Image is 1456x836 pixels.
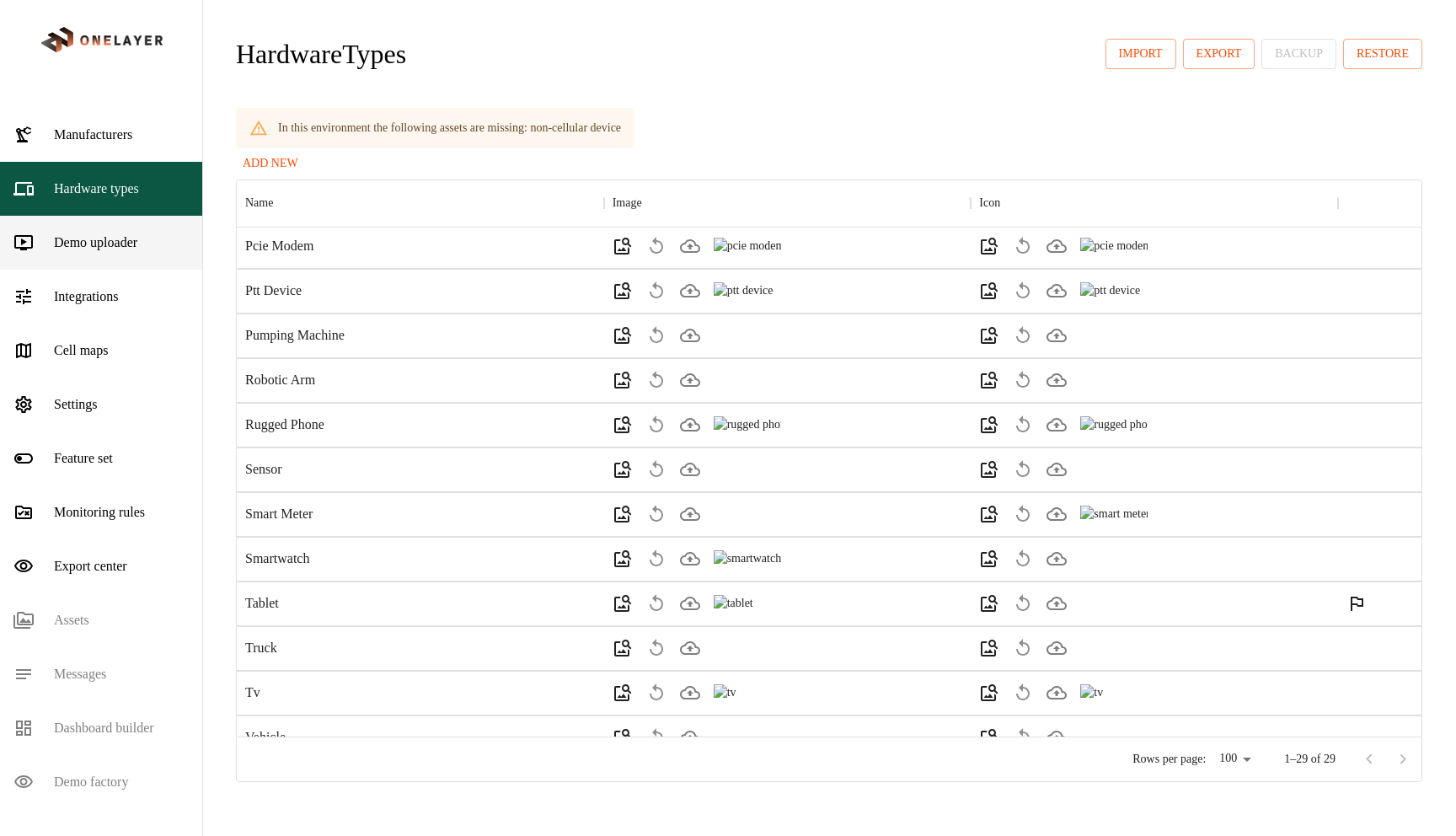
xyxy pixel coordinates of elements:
[1080,238,1148,255] img: pcie modem
[54,664,106,684] p: Messages
[245,415,324,435] p: rugged phone
[54,502,145,522] p: Monitoring rules
[245,549,309,569] p: smartwatch
[245,638,277,658] p: truck
[1212,747,1257,771] div: 100
[1080,282,1140,299] img: ptt device
[54,125,132,145] p: Manufacturers
[245,504,313,524] p: smart meter
[245,236,313,256] p: pcie modem
[245,593,279,614] p: tablet
[278,113,621,143] div: In this environment the following assets are missing: non-cellular device
[1105,39,1176,70] button: Import
[245,727,286,748] p: vehicle
[54,718,154,738] p: Dashboard builder
[1343,39,1422,70] button: Restore
[236,34,406,74] p: hardwareTypes
[714,595,753,612] img: tablet
[1183,39,1255,70] button: Export
[979,180,1000,227] div: Icon
[1080,416,1148,433] img: rugged phone
[54,556,127,576] p: Export center
[1132,751,1206,768] p: Rows per page:
[714,282,773,299] img: ptt device
[54,772,128,792] p: Demo factory
[54,287,118,307] p: Integrations
[245,180,273,227] div: Name
[714,684,736,701] img: tv
[714,416,781,433] img: rugged phone
[237,180,604,227] div: Name
[245,281,302,301] p: ptt device
[971,180,1338,227] div: Icon
[604,180,972,227] div: Image
[1080,506,1148,522] img: smart meter
[54,179,139,199] p: Hardware types
[245,459,282,480] p: sensor
[54,394,98,415] p: Settings
[714,238,781,255] img: pcie modem
[1080,684,1103,701] img: tv
[54,233,137,253] p: Demo uploader
[714,550,781,567] img: smartwatch
[54,340,108,361] p: Cell maps
[245,370,315,390] p: robotic arm
[54,610,89,630] p: Assets
[613,180,642,227] div: Image
[54,448,113,469] p: Feature set
[245,683,260,703] p: tv
[245,325,345,346] p: pumping machine
[1284,751,1336,768] p: 1–29 of 29
[236,148,305,180] button: Add new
